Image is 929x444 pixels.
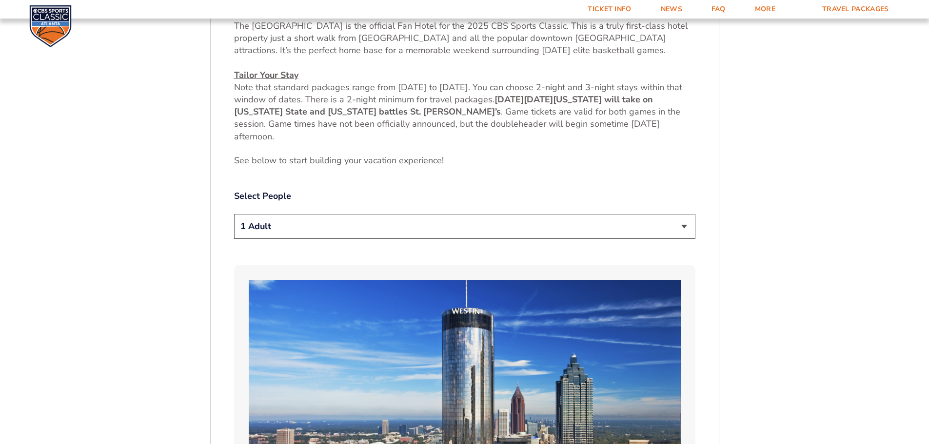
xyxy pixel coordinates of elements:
strong: [DATE][DATE] [494,94,553,105]
span: . Game tickets are valid for both games in the session. Game times have not been officially annou... [234,106,680,142]
u: Tailor Your Stay [234,69,298,81]
strong: [US_STATE] will take on [US_STATE] State and [US_STATE] battles St. [PERSON_NAME]’s [234,94,653,117]
span: Note that standard packages range from [DATE] to [DATE]. You can choose 2-night and 3-night stays... [234,81,682,105]
span: xperience! [404,154,444,166]
p: See below to start building your vacation e [234,154,695,167]
span: The [GEOGRAPHIC_DATA] is the official Fan Hotel for the 2025 CBS Sports Classic. This is a truly ... [234,20,688,56]
u: Hotel [234,8,257,19]
label: Select People [234,190,695,202]
img: CBS Sports Classic [29,5,72,47]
